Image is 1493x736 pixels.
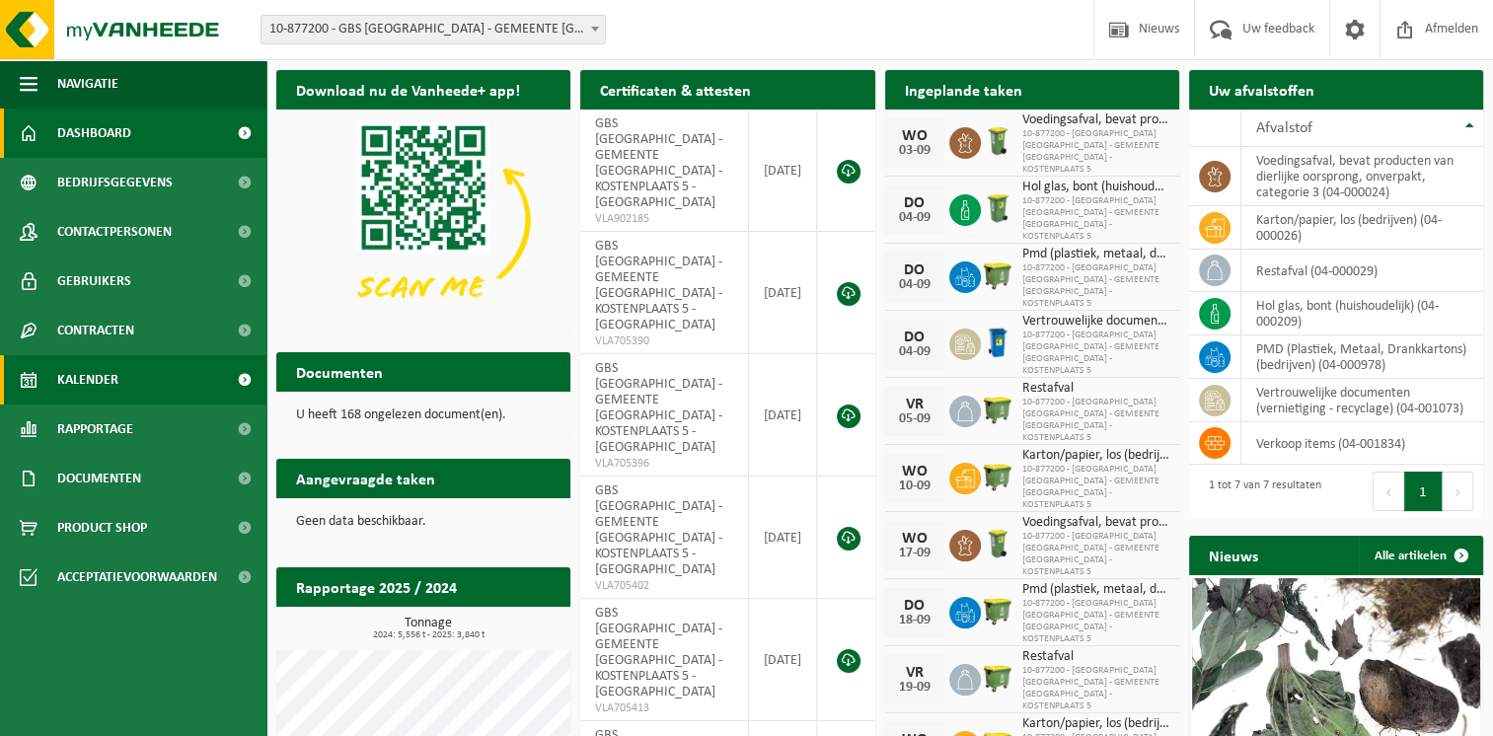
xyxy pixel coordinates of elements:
[1241,335,1483,379] td: PMD (Plastiek, Metaal, Drankkartons) (bedrijven) (04-000978)
[1022,330,1169,377] span: 10-877200 - [GEOGRAPHIC_DATA] [GEOGRAPHIC_DATA] - GEMEENTE [GEOGRAPHIC_DATA] - KOSTENPLAATS 5
[1373,472,1404,511] button: Previous
[895,144,934,158] div: 03-09
[895,412,934,426] div: 05-09
[895,531,934,547] div: WO
[895,128,934,144] div: WO
[296,515,551,529] p: Geen data beschikbaar.
[895,681,934,695] div: 19-09
[1022,665,1169,712] span: 10-877200 - [GEOGRAPHIC_DATA] [GEOGRAPHIC_DATA] - GEMEENTE [GEOGRAPHIC_DATA] - KOSTENPLAATS 5
[749,354,817,477] td: [DATE]
[1241,292,1483,335] td: hol glas, bont (huishoudelijk) (04-000209)
[1022,247,1169,262] span: Pmd (plastiek, metaal, drankkartons) (bedrijven)
[981,393,1014,426] img: WB-1100-HPE-GN-51
[57,355,118,405] span: Kalender
[57,109,131,158] span: Dashboard
[1359,536,1481,575] a: Alle artikelen
[1241,250,1483,292] td: restafval (04-000029)
[895,278,934,292] div: 04-09
[1241,147,1483,206] td: voedingsafval, bevat producten van dierlijke oorsprong, onverpakt, categorie 3 (04-000024)
[1022,598,1169,645] span: 10-877200 - [GEOGRAPHIC_DATA] [GEOGRAPHIC_DATA] - GEMEENTE [GEOGRAPHIC_DATA] - KOSTENPLAATS 5
[1256,120,1312,136] span: Afvalstof
[895,195,934,211] div: DO
[580,70,771,109] h2: Certificaten & attesten
[981,661,1014,695] img: WB-1100-HPE-GN-51
[981,326,1014,359] img: WB-0240-HPE-BE-09
[1022,314,1169,330] span: Vertrouwelijke documenten (vernietiging - recyclage)
[1022,582,1169,598] span: Pmd (plastiek, metaal, drankkartons) (bedrijven)
[895,598,934,614] div: DO
[57,59,118,109] span: Navigatie
[981,191,1014,225] img: WB-0240-HPE-GN-50
[1022,448,1169,464] span: Karton/papier, los (bedrijven)
[981,594,1014,627] img: WB-1100-HPE-GN-51
[749,599,817,721] td: [DATE]
[1022,195,1169,243] span: 10-877200 - [GEOGRAPHIC_DATA] [GEOGRAPHIC_DATA] - GEMEENTE [GEOGRAPHIC_DATA] - KOSTENPLAATS 5
[1189,536,1278,574] h2: Nieuws
[57,503,147,552] span: Product Shop
[261,15,606,44] span: 10-877200 - GBS BOSDAM - GEMEENTE BEVEREN - KOSTENPLAATS 5 - BEVEREN-WAAS
[895,614,934,627] div: 18-09
[1022,716,1169,732] span: Karton/papier, los (bedrijven)
[1022,464,1169,511] span: 10-877200 - [GEOGRAPHIC_DATA] [GEOGRAPHIC_DATA] - GEMEENTE [GEOGRAPHIC_DATA] - KOSTENPLAATS 5
[1022,381,1169,397] span: Restafval
[276,70,540,109] h2: Download nu de Vanheede+ app!
[296,408,551,422] p: U heeft 168 ongelezen document(en).
[981,124,1014,158] img: WB-0140-HPE-GN-50
[276,567,477,606] h2: Rapportage 2025 / 2024
[895,547,934,560] div: 17-09
[981,460,1014,493] img: WB-1100-HPE-GN-51
[595,578,732,594] span: VLA705402
[595,700,732,716] span: VLA705413
[595,116,722,210] span: GBS [GEOGRAPHIC_DATA] - GEMEENTE [GEOGRAPHIC_DATA] - KOSTENPLAATS 5 - [GEOGRAPHIC_DATA]
[595,333,732,349] span: VLA705390
[1022,397,1169,444] span: 10-877200 - [GEOGRAPHIC_DATA] [GEOGRAPHIC_DATA] - GEMEENTE [GEOGRAPHIC_DATA] - KOSTENPLAATS 5
[1022,128,1169,176] span: 10-877200 - [GEOGRAPHIC_DATA] [GEOGRAPHIC_DATA] - GEMEENTE [GEOGRAPHIC_DATA] - KOSTENPLAATS 5
[895,665,934,681] div: VR
[749,110,817,232] td: [DATE]
[749,477,817,599] td: [DATE]
[1022,649,1169,665] span: Restafval
[981,258,1014,292] img: WB-1100-HPE-GN-51
[1022,112,1169,128] span: Voedingsafval, bevat producten van dierlijke oorsprong, onverpakt, categorie 3
[595,606,722,699] span: GBS [GEOGRAPHIC_DATA] - GEMEENTE [GEOGRAPHIC_DATA] - KOSTENPLAATS 5 - [GEOGRAPHIC_DATA]
[595,239,722,332] span: GBS [GEOGRAPHIC_DATA] - GEMEENTE [GEOGRAPHIC_DATA] - KOSTENPLAATS 5 - [GEOGRAPHIC_DATA]
[749,232,817,354] td: [DATE]
[57,257,131,306] span: Gebruikers
[595,483,722,577] span: GBS [GEOGRAPHIC_DATA] - GEMEENTE [GEOGRAPHIC_DATA] - KOSTENPLAATS 5 - [GEOGRAPHIC_DATA]
[1022,262,1169,310] span: 10-877200 - [GEOGRAPHIC_DATA] [GEOGRAPHIC_DATA] - GEMEENTE [GEOGRAPHIC_DATA] - KOSTENPLAATS 5
[276,459,455,497] h2: Aangevraagde taken
[286,630,570,640] span: 2024: 5,556 t - 2025: 3,840 t
[1022,180,1169,195] span: Hol glas, bont (huishoudelijk)
[1199,470,1321,513] div: 1 tot 7 van 7 resultaten
[286,617,570,640] h3: Tonnage
[885,70,1042,109] h2: Ingeplande taken
[1404,472,1443,511] button: 1
[276,110,570,331] img: Download de VHEPlus App
[895,397,934,412] div: VR
[57,405,133,454] span: Rapportage
[423,606,568,645] a: Bekijk rapportage
[895,464,934,479] div: WO
[895,345,934,359] div: 04-09
[261,16,605,43] span: 10-877200 - GBS BOSDAM - GEMEENTE BEVEREN - KOSTENPLAATS 5 - BEVEREN-WAAS
[1022,531,1169,578] span: 10-877200 - [GEOGRAPHIC_DATA] [GEOGRAPHIC_DATA] - GEMEENTE [GEOGRAPHIC_DATA] - KOSTENPLAATS 5
[1241,379,1483,422] td: vertrouwelijke documenten (vernietiging - recyclage) (04-001073)
[1189,70,1334,109] h2: Uw afvalstoffen
[57,158,173,207] span: Bedrijfsgegevens
[276,352,403,391] h2: Documenten
[57,306,134,355] span: Contracten
[1241,422,1483,465] td: verkoop items (04-001834)
[981,527,1014,560] img: WB-0140-HPE-GN-50
[595,211,732,227] span: VLA902185
[57,454,141,503] span: Documenten
[1022,515,1169,531] span: Voedingsafval, bevat producten van dierlijke oorsprong, onverpakt, categorie 3
[895,479,934,493] div: 10-09
[595,456,732,472] span: VLA705396
[57,552,217,602] span: Acceptatievoorwaarden
[895,330,934,345] div: DO
[895,211,934,225] div: 04-09
[595,361,722,455] span: GBS [GEOGRAPHIC_DATA] - GEMEENTE [GEOGRAPHIC_DATA] - KOSTENPLAATS 5 - [GEOGRAPHIC_DATA]
[57,207,172,257] span: Contactpersonen
[1443,472,1473,511] button: Next
[895,262,934,278] div: DO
